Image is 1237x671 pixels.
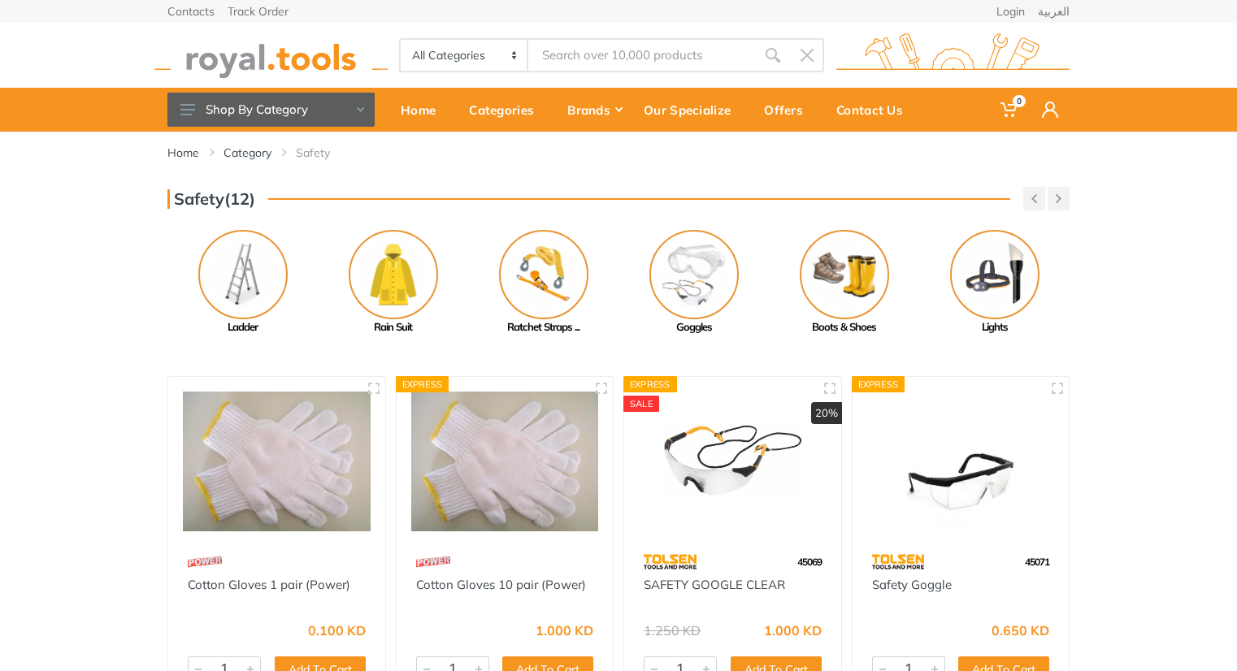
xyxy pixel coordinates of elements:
[416,577,586,592] a: Cotton Gloves 10 pair (Power)
[318,319,468,335] div: Rain Suit
[167,145,199,161] a: Home
[536,624,593,637] div: 1.000 KD
[389,93,458,127] div: Home
[769,319,919,335] div: Boots & Shoes
[992,624,1049,637] div: 0.650 KD
[919,319,1070,335] div: Lights
[167,93,375,127] button: Shop By Category
[632,93,753,127] div: Our Specialize
[623,396,659,412] div: SALE
[458,93,556,127] div: Categories
[950,230,1040,319] img: Royal - Lights
[989,88,1031,132] a: 0
[528,38,756,72] input: Site search
[224,145,271,161] a: Category
[825,88,925,132] a: Contact Us
[389,88,458,132] a: Home
[188,548,222,576] img: 16.webp
[396,376,449,392] div: Express
[468,319,618,335] div: Ratchet Straps ...
[797,556,822,568] span: 45069
[556,93,632,127] div: Brands
[167,189,255,209] h3: Safety(12)
[852,376,905,392] div: Express
[919,230,1070,335] a: Lights
[867,392,1055,532] img: Royal Tools - Safety Goggle
[188,577,350,592] a: Cotton Gloves 1 pair (Power)
[167,230,318,335] a: Ladder
[836,33,1070,78] img: royal.tools Logo
[618,230,769,335] a: Goggles
[468,230,618,335] a: Ratchet Straps ...
[644,624,701,637] div: 1.250 KD
[800,230,889,319] img: Royal - Boots & Shoes
[764,624,822,637] div: 1.000 KD
[769,230,919,335] a: Boots & Shoes
[618,319,769,335] div: Goggles
[632,88,753,132] a: Our Specialize
[996,6,1025,17] a: Login
[623,376,677,392] div: Express
[167,145,1070,161] nav: breadcrumb
[167,319,318,335] div: Ladder
[308,624,366,637] div: 0.100 KD
[639,392,827,532] img: Royal Tools - SAFETY GOOGLE CLEAR
[401,40,528,71] select: Category
[458,88,556,132] a: Categories
[411,392,599,532] img: Royal Tools - Cotton Gloves 10 pair (Power)
[872,548,925,576] img: 64.webp
[1025,556,1049,568] span: 45071
[825,93,925,127] div: Contact Us
[167,6,215,17] a: Contacts
[872,577,952,592] a: Safety Goggle
[649,230,739,319] img: Royal - Goggles
[499,230,588,319] img: Royal - Ratchet Straps & Harnesses
[349,230,438,319] img: Royal - Rain Suit
[183,392,371,532] img: Royal Tools - Cotton Gloves 1 pair (Power)
[1038,6,1070,17] a: العربية
[154,33,388,78] img: royal.tools Logo
[228,6,289,17] a: Track Order
[644,548,697,576] img: 64.webp
[198,230,288,319] img: Royal - Ladder
[753,93,825,127] div: Offers
[644,577,785,592] a: SAFETY GOOGLE CLEAR
[318,230,468,335] a: Rain Suit
[416,548,450,576] img: 16.webp
[753,88,825,132] a: Offers
[296,145,354,161] li: Safety
[811,402,842,425] div: 20%
[1013,95,1026,107] span: 0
